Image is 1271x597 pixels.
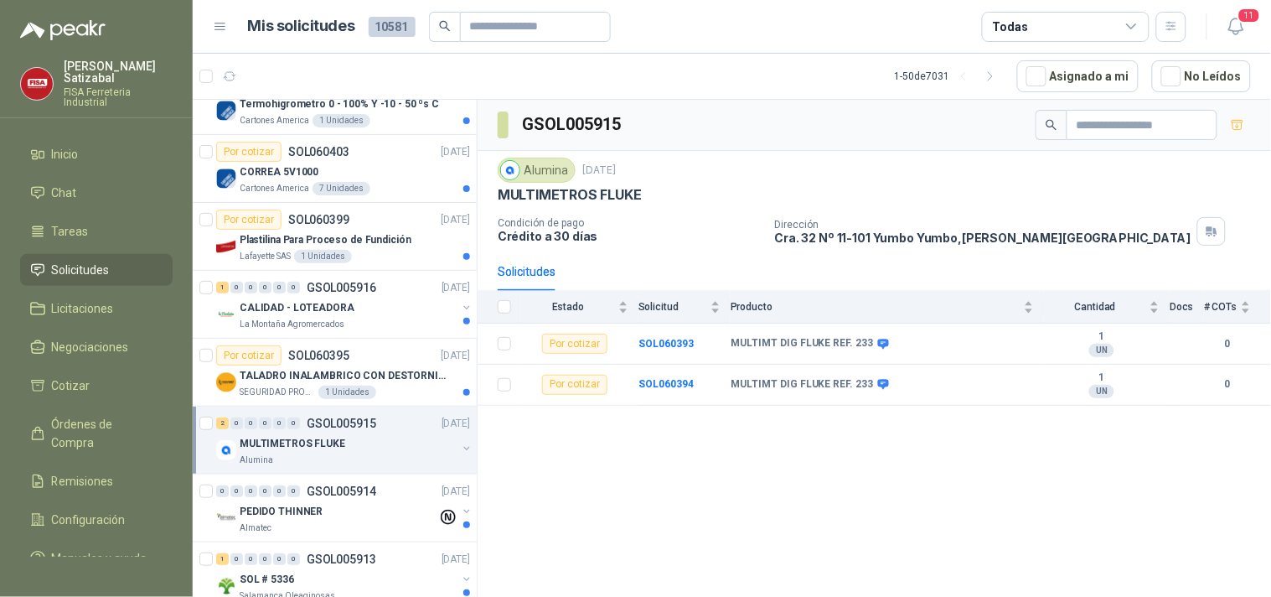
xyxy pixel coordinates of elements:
[1204,301,1237,313] span: # COTs
[248,14,355,39] h1: Mis solicitudes
[442,212,470,228] p: [DATE]
[638,378,694,390] a: SOL060394
[193,67,477,135] a: Por cotizarSOL060404[DATE] Company LogoTermohigrometro 0 - 100% Y -10 - 50 ºs CCartones America1 ...
[216,169,236,189] img: Company Logo
[21,68,53,100] img: Company Logo
[498,262,555,281] div: Solicitudes
[313,114,370,127] div: 1 Unidades
[52,184,77,202] span: Chat
[731,301,1020,313] span: Producto
[1017,60,1139,92] button: Asignado a mi
[240,454,273,467] p: Alumina
[216,210,282,230] div: Por cotizar
[216,440,236,460] img: Company Logo
[20,20,106,40] img: Logo peakr
[193,339,477,407] a: Por cotizarSOL060395[DATE] Company LogoTALADRO INALAMBRICO CON DESTORNILLADOR DE ESTRIASEGURIDAD ...
[216,278,473,331] a: 1 0 0 0 0 0 GSOL005916[DATE] Company LogoCALIDAD - LOTEADORALa Montaña Agromercados
[20,542,173,574] a: Manuales y ayuda
[1221,12,1251,42] button: 11
[216,236,236,257] img: Company Logo
[1044,301,1146,313] span: Cantidad
[245,282,257,293] div: 0
[240,386,315,399] p: SEGURIDAD PROVISER LTDA
[64,60,173,84] p: [PERSON_NAME] Satizabal
[501,161,519,179] img: Company Logo
[216,345,282,366] div: Por cotizar
[240,114,309,127] p: Cartones America
[216,418,229,429] div: 2
[240,504,323,520] p: PEDIDO THINNER
[193,135,477,203] a: Por cotizarSOL060403[DATE] Company LogoCORREA 5V1000Cartones America7 Unidades
[259,485,271,497] div: 0
[240,164,318,180] p: CORREA 5V1000
[20,177,173,209] a: Chat
[498,186,642,204] p: MULTIMETROS FLUKE
[245,485,257,497] div: 0
[638,338,694,350] a: SOL060393
[307,282,376,293] p: GSOL005916
[273,282,286,293] div: 0
[230,418,243,429] div: 0
[731,337,874,350] b: MULTIMT DIG FLUKE REF. 233
[273,418,286,429] div: 0
[442,144,470,160] p: [DATE]
[216,372,236,392] img: Company Logo
[895,63,1004,90] div: 1 - 50 de 7031
[775,231,1191,245] p: Cra. 32 Nº 11-101 Yumbo Yumbo , [PERSON_NAME][GEOGRAPHIC_DATA]
[287,553,300,565] div: 0
[20,254,173,286] a: Solicitudes
[259,282,271,293] div: 0
[731,291,1044,324] th: Producto
[230,553,243,565] div: 0
[216,413,473,467] a: 2 0 0 0 0 0 GSOL005915[DATE] Company LogoMULTIMETROS FLUKEAlumina
[240,96,439,112] p: Termohigrometro 0 - 100% Y -10 - 50 ºs C
[638,301,707,313] span: Solicitud
[442,416,470,432] p: [DATE]
[273,485,286,497] div: 0
[20,370,173,402] a: Cotizar
[245,553,257,565] div: 0
[1089,344,1114,357] div: UN
[20,293,173,324] a: Licitaciones
[442,484,470,500] p: [DATE]
[20,465,173,497] a: Remisiones
[240,250,291,263] p: Lafayette SAS
[20,408,173,459] a: Órdenes de Compra
[307,485,376,497] p: GSOL005914
[216,142,282,162] div: Por cotizar
[240,300,354,316] p: CALIDAD - LOTEADORA
[731,378,874,392] b: MULTIMT DIG FLUKE REF. 233
[439,20,451,32] span: search
[240,436,345,452] p: MULTIMETROS FLUKE
[20,331,173,363] a: Negociaciones
[216,485,229,497] div: 0
[216,553,229,565] div: 1
[318,386,376,399] div: 1 Unidades
[1204,336,1251,352] b: 0
[369,17,416,37] span: 10581
[240,232,411,248] p: Plastilina Para Proceso de Fundición
[307,418,376,429] p: GSOL005915
[287,485,300,497] div: 0
[52,261,110,279] span: Solicitudes
[240,368,448,384] p: TALADRO INALAMBRICO CON DESTORNILLADOR DE ESTRIA
[294,250,352,263] div: 1 Unidades
[582,163,616,179] p: [DATE]
[20,138,173,170] a: Inicio
[216,508,236,528] img: Company Logo
[52,415,157,452] span: Órdenes de Compra
[1044,330,1160,344] b: 1
[230,485,243,497] div: 0
[216,101,236,121] img: Company Logo
[442,348,470,364] p: [DATE]
[216,304,236,324] img: Company Logo
[216,576,236,596] img: Company Logo
[273,553,286,565] div: 0
[240,318,344,331] p: La Montaña Agromercados
[287,418,300,429] div: 0
[230,282,243,293] div: 0
[52,472,114,491] span: Remisiones
[775,219,1191,231] p: Dirección
[52,376,90,395] span: Cotizar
